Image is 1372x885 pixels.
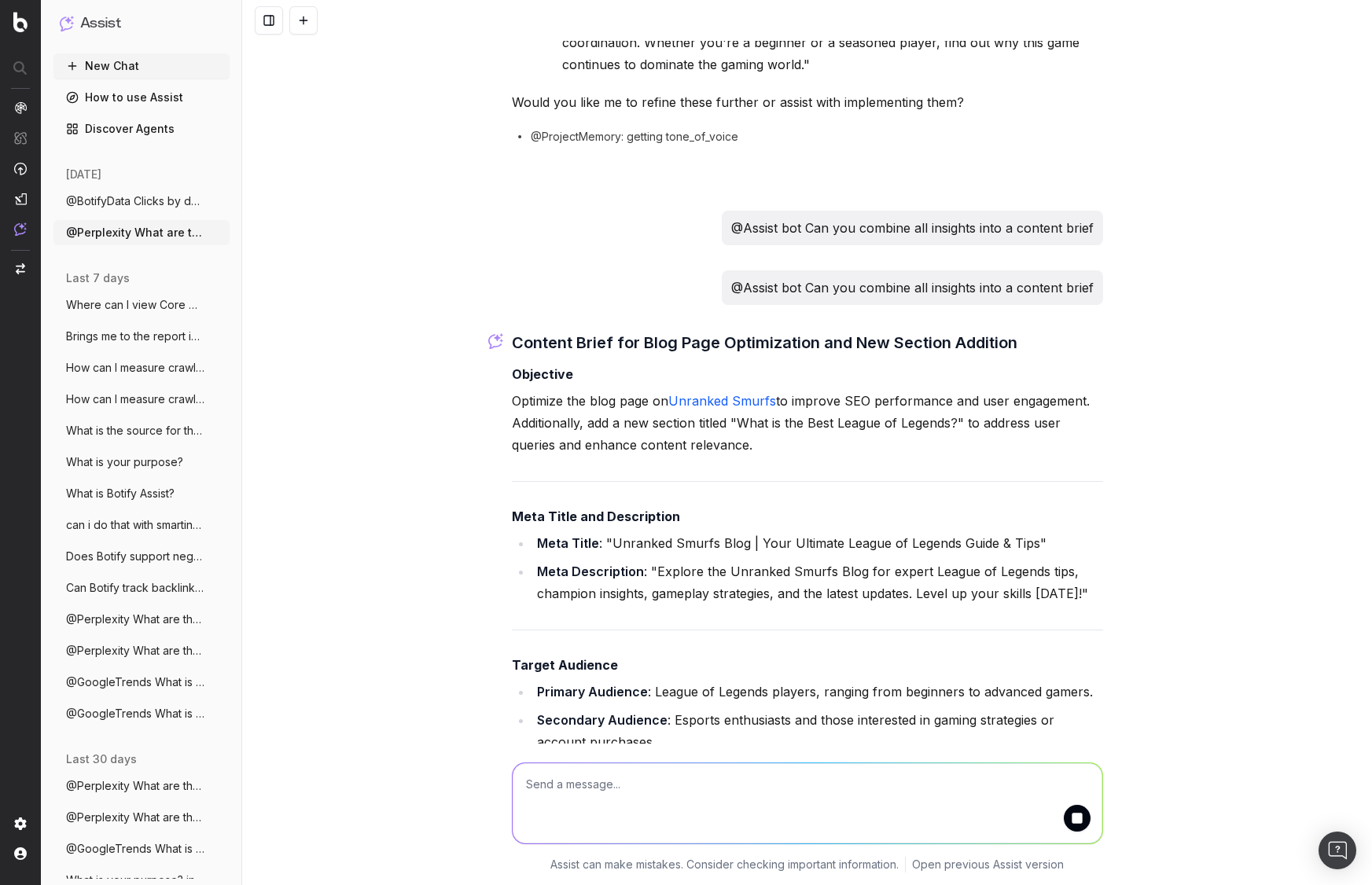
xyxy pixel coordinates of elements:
[66,167,101,182] span: [DATE]
[532,681,1103,703] li: : League of Legends players, ranging from beginners to advanced gamers.
[66,841,204,857] span: @GoogleTrends What is currently trending
[66,674,204,690] span: @GoogleTrends What is currently trending
[531,129,738,145] span: @ProjectMemory: getting tone_of_voice
[66,329,204,344] span: Brings me to the report in Botify
[14,101,27,114] img: Analytics
[80,13,121,35] h1: Assist
[53,85,230,110] a: How to use Assist
[731,217,1094,239] p: @Assist bot Can you combine all insights into a content brief
[550,857,899,872] p: Assist can make mistakes. Consider checking important information.
[53,387,230,412] button: How can I measure crawl budget in Botify
[66,423,204,439] span: What is the source for the @GoogleTrends
[912,857,1064,872] a: Open previous Assist version
[53,189,230,214] button: @BotifyData Clicks by device from 1st Se
[53,544,230,569] button: Does Botify support negative regex (like
[14,817,27,830] img: Setting
[537,684,648,700] strong: Primary Audience
[60,16,74,31] img: Assist
[668,393,776,409] a: Unranked Smurfs
[53,836,230,861] button: @GoogleTrends What is currently trending
[66,454,183,470] span: What is your purpose?
[66,360,204,376] span: How can I measure crawl budget in Botify
[66,549,204,564] span: Does Botify support negative regex (like
[537,535,599,551] strong: Meta Title
[66,297,204,313] span: Where can I view Core Web Vital scores i
[66,517,204,533] span: can i do that with smartindex or indenow
[53,418,230,443] button: What is the source for the @GoogleTrends
[66,225,204,241] span: @Perplexity What are the trending topics
[532,560,1103,604] li: : "Explore the Unranked Smurfs Blog for expert League of Legends tips, champion insights, gamepla...
[532,532,1103,554] li: : "Unranked Smurfs Blog | Your Ultimate League of Legends Guide & Tips"
[488,333,503,349] img: Botify assist logo
[60,13,223,35] button: Assist
[512,330,1103,355] h3: Content Brief for Blog Page Optimization and New Section Addition
[14,847,27,860] img: My account
[537,712,668,728] strong: Secondary Audience
[731,277,1094,299] p: @Assist bot Can you combine all insights into a content brief
[16,263,25,274] img: Switch project
[557,9,1103,75] li: : "League of Legends combines fast-paced action, strategic planning, and team coordination. Wheth...
[512,657,618,673] strong: Target Audience
[14,193,27,205] img: Studio
[66,810,204,825] span: @Perplexity What are the trending topics
[53,512,230,538] button: can i do that with smartindex or indenow
[66,706,204,722] span: @GoogleTrends What is currently trending
[1319,832,1356,869] div: Open Intercom Messenger
[512,366,573,382] strong: Objective
[13,12,28,32] img: Botify logo
[66,643,204,659] span: @Perplexity What are the trending topics
[66,751,137,767] span: last 30 days
[14,131,27,145] img: Intelligence
[53,450,230,475] button: What is your purpose?
[53,53,230,79] button: New Chat
[66,193,204,209] span: @BotifyData Clicks by device from 1st Se
[532,709,1103,753] li: : Esports enthusiasts and those interested in gaming strategies or account purchases.
[53,638,230,663] button: @Perplexity What are the trending topics
[66,486,175,501] span: What is Botify Assist?
[512,91,1103,113] p: Would you like me to refine these further or assist with implementing them?
[66,391,204,407] span: How can I measure crawl budget in Botify
[53,701,230,726] button: @GoogleTrends What is currently trending
[53,292,230,318] button: Where can I view Core Web Vital scores i
[53,607,230,632] button: @Perplexity What are the trending topics
[537,564,644,579] strong: Meta Description
[53,355,230,380] button: How can I measure crawl budget in Botify
[53,324,230,349] button: Brings me to the report in Botify
[66,270,130,286] span: last 7 days
[53,575,230,600] button: Can Botify track backlinks?
[512,509,680,524] strong: Meta Title and Description
[66,580,204,596] span: Can Botify track backlinks?
[53,670,230,695] button: @GoogleTrends What is currently trending
[53,805,230,830] button: @Perplexity What are the trending topics
[512,390,1103,456] p: Optimize the blog page on to improve SEO performance and user engagement. Additionally, add a new...
[53,773,230,799] button: @Perplexity What are the trending topics
[14,162,27,175] img: Activation
[53,481,230,506] button: What is Botify Assist?
[53,220,230,245] button: @Perplexity What are the trending topics
[66,778,204,794] span: @Perplexity What are the trending topics
[14,222,27,236] img: Assist
[53,116,230,141] a: Discover Agents
[66,611,204,627] span: @Perplexity What are the trending topics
